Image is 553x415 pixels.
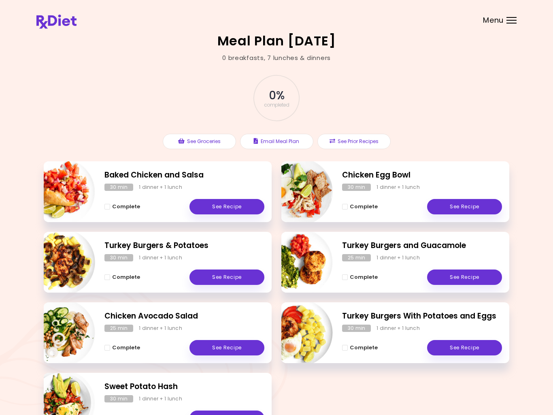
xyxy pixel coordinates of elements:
button: Complete - Baked Chicken and Salsa [104,202,140,212]
div: 25 min [104,325,133,332]
button: Complete - Turkey Burgers and Guacamole [342,272,378,282]
div: 30 min [104,184,133,191]
span: Complete [112,274,140,280]
div: 1 dinner + 1 lunch [376,325,420,332]
div: 30 min [104,254,133,261]
button: Complete - Chicken Egg Bowl [342,202,378,212]
img: Info - Chicken Egg Bowl [266,158,333,225]
h2: Turkey Burgers and Guacamole [342,240,502,252]
a: See Recipe - Turkey Burgers & Potatoes [189,270,264,285]
a: See Recipe - Chicken Egg Bowl [427,199,502,214]
img: Info - Turkey Burgers With Potatoes and Eggs [266,299,333,366]
h2: Meal Plan [DATE] [217,34,336,47]
span: Complete [350,274,378,280]
button: See Prior Recipes [317,134,391,149]
a: See Recipe - Turkey Burgers and Guacamole [427,270,502,285]
img: Info - Chicken Avocado Salad [28,299,95,366]
div: 1 dinner + 1 lunch [139,254,182,261]
img: RxDiet [36,15,77,29]
div: 30 min [342,325,371,332]
div: 1 dinner + 1 lunch [376,254,420,261]
img: Info - Baked Chicken and Salsa [28,158,95,225]
span: Complete [112,344,140,351]
span: Complete [350,344,378,351]
div: 1 dinner + 1 lunch [139,395,182,402]
img: Info - Turkey Burgers and Guacamole [266,229,333,296]
a: See Recipe - Chicken Avocado Salad [189,340,264,355]
div: 1 dinner + 1 lunch [376,184,420,191]
div: 1 dinner + 1 lunch [139,325,182,332]
a: See Recipe - Baked Chicken and Salsa [189,199,264,214]
button: Complete - Chicken Avocado Salad [104,343,140,353]
button: See Groceries [163,134,236,149]
a: See Recipe - Turkey Burgers With Potatoes and Eggs [427,340,502,355]
div: 25 min [342,254,371,261]
button: Complete - Turkey Burgers With Potatoes and Eggs [342,343,378,353]
button: Complete - Turkey Burgers & Potatoes [104,272,140,282]
div: 30 min [342,184,371,191]
span: Menu [483,17,504,24]
img: Info - Turkey Burgers & Potatoes [28,229,95,296]
h2: Chicken Avocado Salad [104,310,264,322]
div: 30 min [104,395,133,402]
h2: Baked Chicken and Salsa [104,169,264,181]
button: Email Meal Plan [240,134,313,149]
span: Complete [350,203,378,210]
span: completed [264,103,289,107]
div: 1 dinner + 1 lunch [139,184,182,191]
span: Complete [112,203,140,210]
h2: Chicken Egg Bowl [342,169,502,181]
h2: Turkey Burgers & Potatoes [104,240,264,252]
h2: Sweet Potato Hash [104,381,264,393]
h2: Turkey Burgers With Potatoes and Eggs [342,310,502,322]
div: 0 breakfasts , 7 lunches & dinners [222,53,331,63]
span: 0 % [269,89,284,103]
